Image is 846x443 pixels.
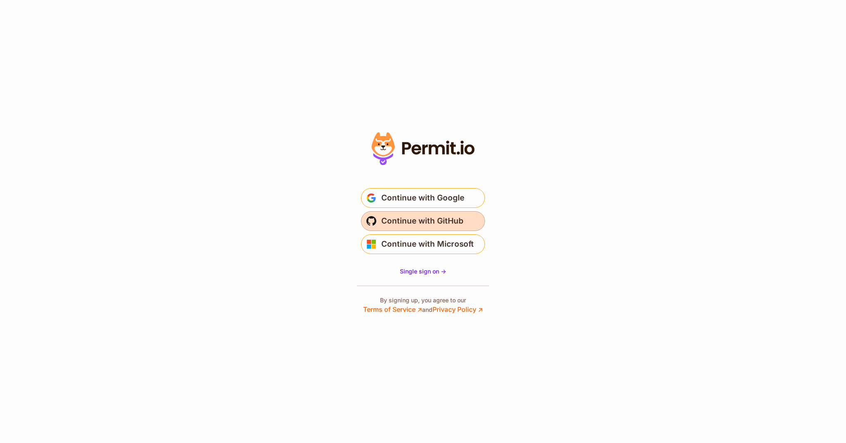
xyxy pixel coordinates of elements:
button: Continue with Microsoft [361,234,485,254]
span: Continue with GitHub [381,214,463,228]
button: Continue with GitHub [361,211,485,231]
span: Continue with Google [381,191,464,205]
a: Terms of Service ↗ [363,305,422,313]
span: Single sign on -> [400,268,446,275]
a: Single sign on -> [400,267,446,276]
button: Continue with Google [361,188,485,208]
span: Continue with Microsoft [381,238,474,251]
a: Privacy Policy ↗ [433,305,483,313]
p: By signing up, you agree to our and [363,296,483,314]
